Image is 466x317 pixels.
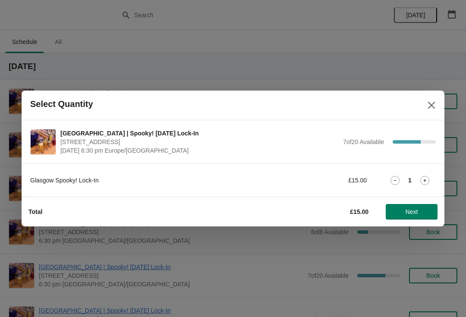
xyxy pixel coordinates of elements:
[350,208,368,215] strong: £15.00
[386,204,438,220] button: Next
[60,146,339,155] span: [DATE] 6:30 pm Europe/[GEOGRAPHIC_DATA]
[28,208,42,215] strong: Total
[287,176,367,185] div: £15.00
[60,138,339,146] span: [STREET_ADDRESS]
[60,129,339,138] span: [GEOGRAPHIC_DATA] | Spooky! [DATE] Lock-In
[424,97,439,113] button: Close
[30,99,93,109] h2: Select Quantity
[406,208,418,215] span: Next
[408,176,412,185] strong: 1
[31,129,56,154] img: Glasgow | Spooky! Halloween Lock-In | 215 Byres Road, Glasgow G12 8UD, UK | October 30 | 6:30 pm ...
[30,176,270,185] div: Glasgow Spooky! Lock-In
[343,138,384,145] span: 7 of 20 Available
